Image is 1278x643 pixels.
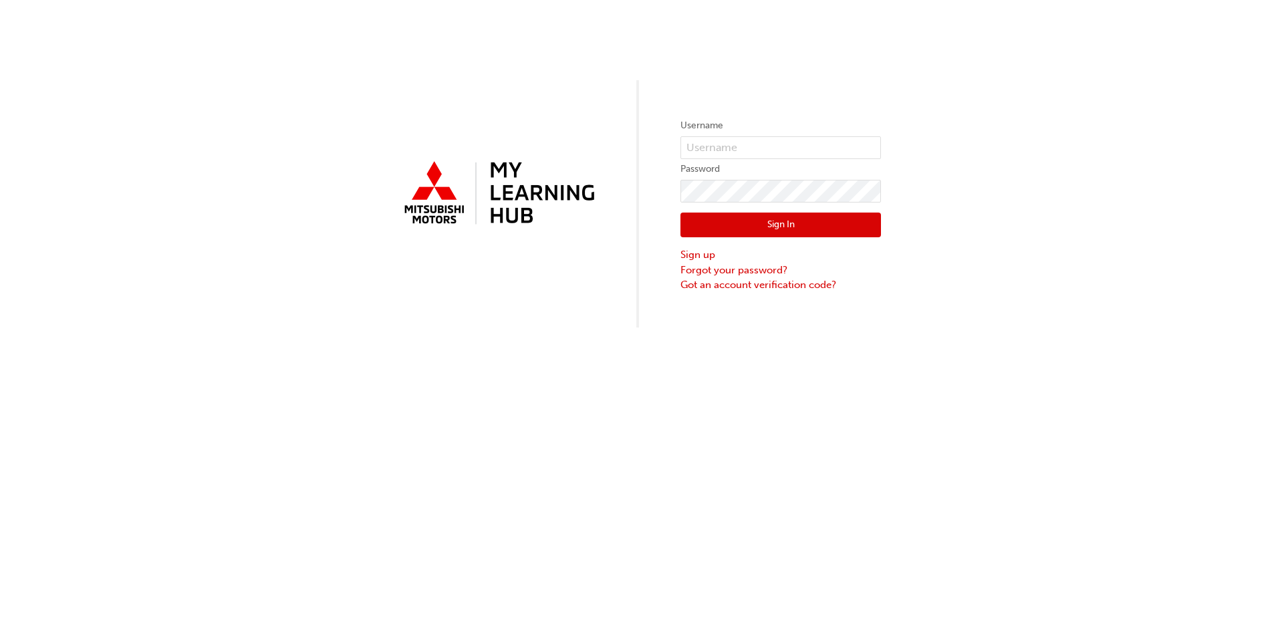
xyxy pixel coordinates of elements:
input: Username [680,136,881,159]
a: Forgot your password? [680,263,881,278]
label: Username [680,118,881,134]
button: Sign In [680,213,881,238]
a: Sign up [680,247,881,263]
label: Password [680,161,881,177]
img: mmal [397,156,598,232]
a: Got an account verification code? [680,277,881,293]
